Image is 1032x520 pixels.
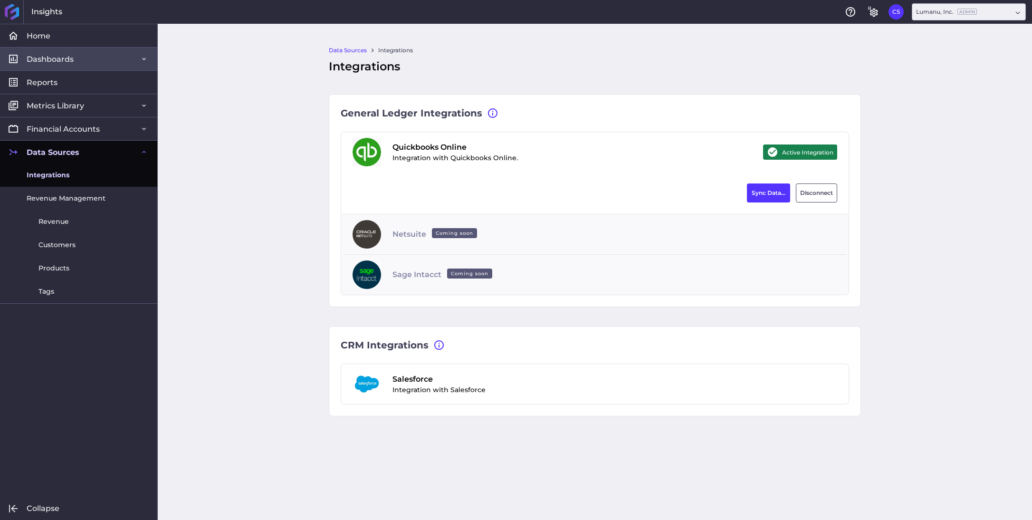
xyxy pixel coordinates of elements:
[866,4,881,19] button: General Settings
[27,54,74,64] span: Dashboards
[957,9,977,15] ins: Admin
[447,269,492,279] ins: Coming soon
[392,142,518,163] div: Integration with Quickbooks Online.
[916,8,977,16] div: Lumanu, Inc.
[796,183,837,202] button: Disconnect
[27,77,57,87] span: Reports
[27,124,100,134] span: Financial Accounts
[38,240,76,250] span: Customers
[912,3,1026,20] div: Dropdown select
[763,144,837,160] div: Active Integration
[378,46,413,55] a: Integrations
[747,183,790,202] button: Sync Data...
[27,31,50,41] span: Home
[38,217,69,227] span: Revenue
[27,101,84,111] span: Metrics Library
[27,193,105,203] span: Revenue Management
[27,170,69,180] span: Integrations
[392,374,486,395] div: Integration with Salesforce
[432,228,477,238] ins: Coming soon
[392,374,486,385] span: Salesforce
[392,269,496,280] span: Sage Intacct
[329,58,861,75] div: Integrations
[27,503,59,513] span: Collapse
[38,263,69,273] span: Products
[843,4,858,19] button: Help
[392,142,518,153] span: Quickbooks Online
[341,338,849,352] div: CRM Integrations
[392,229,481,240] span: Netsuite
[38,287,54,297] span: Tags
[341,106,849,120] div: General Ledger Integrations
[27,147,79,157] span: Data Sources
[889,4,904,19] button: User Menu
[329,46,367,55] a: Data Sources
